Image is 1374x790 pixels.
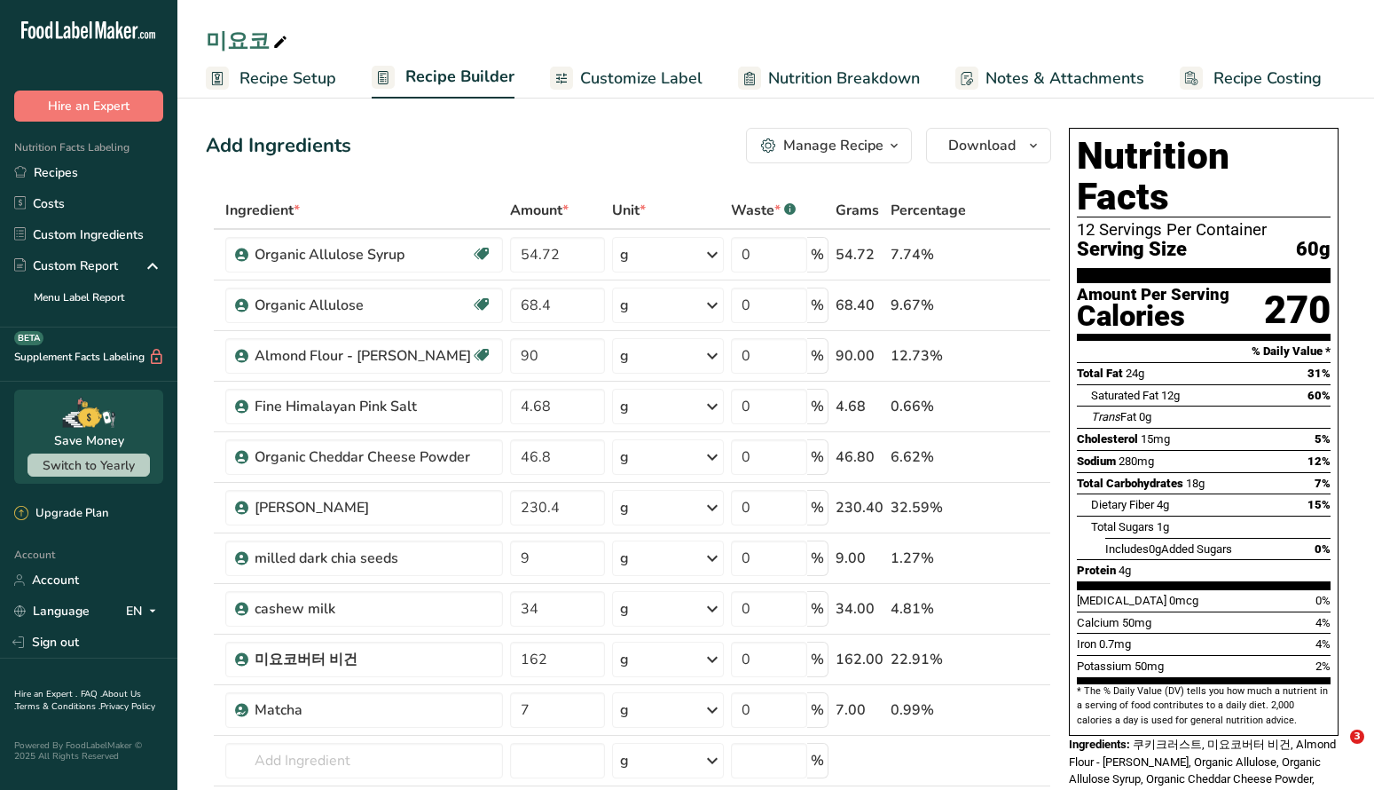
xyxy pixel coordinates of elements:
button: Manage Recipe [746,128,912,163]
div: 12.73% [891,345,967,367]
span: Recipe Costing [1213,67,1322,91]
section: * The % Daily Value (DV) tells you how much a nutrient in a serving of food contributes to a dail... [1077,684,1331,728]
a: FAQ . [81,688,102,700]
div: 46.80 [836,446,883,468]
span: Protein [1077,564,1116,577]
a: Hire an Expert . [14,688,77,700]
span: 60g [1296,239,1331,261]
span: Calcium [1077,616,1119,629]
a: Notes & Attachments [955,59,1144,99]
div: 7.00 [836,699,883,721]
span: Switch to Yearly [43,457,135,474]
span: Serving Size [1077,239,1187,261]
div: g [620,548,629,569]
span: 60% [1307,389,1331,402]
div: Fine Himalayan Pink Salt [255,396,476,417]
a: Language [14,596,90,627]
div: g [620,295,629,316]
span: Grams [836,200,879,221]
div: 230.40 [836,497,883,518]
span: 4% [1315,616,1331,629]
a: Recipe Builder [372,57,514,99]
span: Percentage [891,200,966,221]
span: 0g [1149,542,1161,556]
span: 0mcg [1169,594,1198,607]
div: 0.66% [891,396,967,417]
div: 12 Servings Per Container [1077,221,1331,239]
span: Customize Label [580,67,703,91]
div: 미요코 [206,25,291,57]
a: Nutrition Breakdown [738,59,920,99]
button: Switch to Yearly [27,454,150,477]
span: Nutrition Breakdown [768,67,920,91]
div: Save Money [54,431,124,450]
div: 34.00 [836,598,883,620]
span: Potassium [1077,660,1132,673]
span: 50mg [1135,660,1164,673]
span: 12g [1161,389,1180,402]
span: Recipe Setup [239,67,336,91]
div: 162.00 [836,649,883,670]
div: Manage Recipe [783,135,883,156]
div: g [620,598,629,620]
div: 7.74% [891,244,967,265]
div: [PERSON_NAME] [255,497,476,518]
div: g [620,345,629,367]
div: 54.72 [836,244,883,265]
div: Powered By FoodLabelMaker © 2025 All Rights Reserved [14,740,163,762]
div: 9.00 [836,548,883,569]
span: 15mg [1141,432,1170,446]
span: 50mg [1122,616,1151,629]
div: 9.67% [891,295,967,316]
span: 0% [1315,594,1331,607]
div: Waste [731,200,796,221]
span: Amount [510,200,569,221]
span: Total Sugars [1091,520,1154,533]
div: 32.59% [891,497,967,518]
div: 270 [1264,287,1331,334]
div: 4.81% [891,598,967,620]
div: 0.99% [891,699,967,721]
span: Includes Added Sugars [1105,542,1232,556]
div: Add Ingredients [206,131,351,161]
iframe: Intercom live chat [1314,730,1356,772]
span: Download [948,135,1016,156]
span: 1g [1157,520,1169,533]
span: 12% [1307,454,1331,468]
div: 미요코버터 비건 [255,649,476,670]
div: g [620,244,629,265]
span: Saturated Fat [1091,389,1158,402]
span: 31% [1307,367,1331,380]
div: g [620,497,629,518]
span: Recipe Builder [405,65,514,89]
span: 7% [1315,477,1331,490]
div: 90.00 [836,345,883,367]
div: 6.62% [891,446,967,468]
span: 0% [1315,542,1331,556]
span: Iron [1077,637,1096,651]
div: 22.91% [891,649,967,670]
div: Custom Report [14,257,118,275]
i: Trans [1091,410,1120,423]
div: g [620,396,629,417]
span: 280mg [1119,454,1154,468]
div: 68.40 [836,295,883,316]
section: % Daily Value * [1077,341,1331,362]
a: About Us . [14,688,141,713]
div: Almond Flour - [PERSON_NAME] [255,345,471,367]
span: 0.7mg [1099,637,1131,651]
button: Download [926,128,1051,163]
span: Notes & Attachments [985,67,1144,91]
div: Matcha [255,699,476,721]
div: Upgrade Plan [14,505,108,523]
span: Ingredients: [1069,738,1130,751]
div: g [620,446,629,468]
span: 4g [1119,564,1131,577]
span: Ingredient [225,200,300,221]
span: 15% [1307,498,1331,511]
div: cashew milk [255,598,476,620]
h1: Nutrition Facts [1077,136,1331,217]
a: Customize Label [550,59,703,99]
div: g [620,750,629,771]
span: [MEDICAL_DATA] [1077,594,1166,607]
